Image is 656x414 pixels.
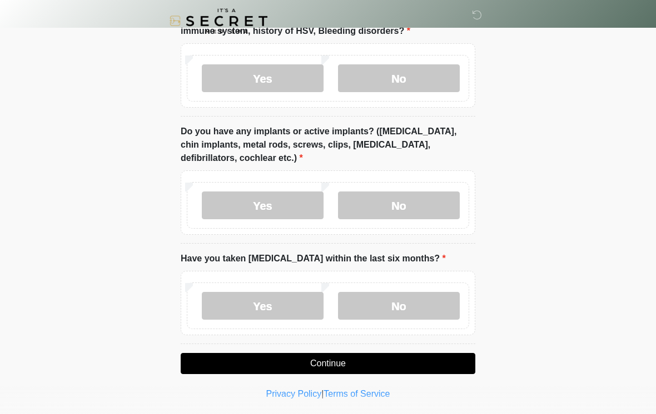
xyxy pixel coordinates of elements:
[202,64,324,92] label: Yes
[338,64,460,92] label: No
[181,125,475,165] label: Do you have any implants or active implants? ([MEDICAL_DATA], chin implants, metal rods, screws, ...
[181,252,446,265] label: Have you taken [MEDICAL_DATA] within the last six months?
[202,292,324,320] label: Yes
[266,389,322,398] a: Privacy Policy
[170,8,267,33] img: It's A Secret Med Spa Logo
[321,389,324,398] a: |
[338,292,460,320] label: No
[338,191,460,219] label: No
[324,389,390,398] a: Terms of Service
[181,353,475,374] button: Continue
[202,191,324,219] label: Yes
